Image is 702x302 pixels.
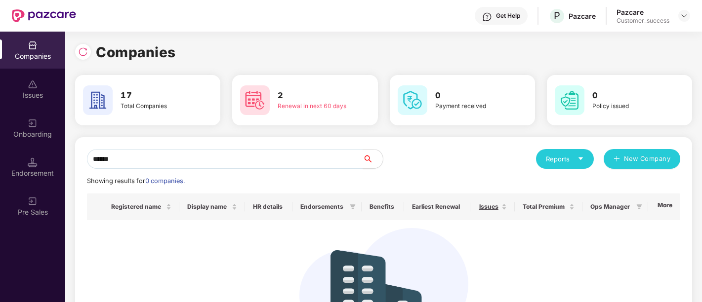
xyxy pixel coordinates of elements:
[362,193,404,220] th: Benefits
[83,85,113,115] img: svg+xml;base64,PHN2ZyB4bWxucz0iaHR0cDovL3d3dy53My5vcmcvMjAwMC9zdmciIHdpZHRoPSI2MCIgaGVpZ2h0PSI2MC...
[569,11,596,21] div: Pazcare
[398,85,427,115] img: svg+xml;base64,PHN2ZyB4bWxucz0iaHR0cDovL3d3dy53My5vcmcvMjAwMC9zdmciIHdpZHRoPSI2MCIgaGVpZ2h0PSI2MC...
[363,155,383,163] span: search
[554,10,560,22] span: P
[624,154,671,164] span: New Company
[482,12,492,22] img: svg+xml;base64,PHN2ZyBpZD0iSGVscC0zMngzMiIgeG1sbnM9Imh0dHA6Ly93d3cudzMub3JnLzIwMDAvc3ZnIiB3aWR0aD...
[96,41,176,63] h1: Companies
[578,155,584,162] span: caret-down
[121,89,193,102] h3: 17
[300,203,346,211] span: Endorsements
[592,89,664,102] h3: 0
[87,177,185,185] span: Showing results for
[555,85,584,115] img: svg+xml;base64,PHN2ZyB4bWxucz0iaHR0cDovL3d3dy53My5vcmcvMjAwMC9zdmciIHdpZHRoPSI2MCIgaGVpZ2h0PSI2MC...
[121,102,193,111] div: Total Companies
[28,118,38,128] img: svg+xml;base64,PHN2ZyB3aWR0aD0iMjAiIGhlaWdodD0iMjAiIHZpZXdCb3g9IjAgMCAyMCAyMCIgZmlsbD0ibm9uZSIgeG...
[28,40,38,50] img: svg+xml;base64,PHN2ZyBpZD0iQ29tcGFuaWVzIiB4bWxucz0iaHR0cDovL3d3dy53My5vcmcvMjAwMC9zdmciIHdpZHRoPS...
[590,203,632,211] span: Ops Manager
[363,149,383,169] button: search
[614,155,620,163] span: plus
[28,79,38,89] img: svg+xml;base64,PHN2ZyBpZD0iSXNzdWVzX2Rpc2FibGVkIiB4bWxucz0iaHR0cDovL3d3dy53My5vcmcvMjAwMC9zdmciIH...
[278,89,350,102] h3: 2
[546,154,584,164] div: Reports
[179,193,245,220] th: Display name
[12,9,76,22] img: New Pazcare Logo
[478,203,499,211] span: Issues
[145,177,185,185] span: 0 companies.
[617,17,669,25] div: Customer_success
[28,157,38,167] img: svg+xml;base64,PHN2ZyB3aWR0aD0iMTQuNSIgaGVpZ2h0PSIxNC41IiB2aWV3Qm94PSIwIDAgMTYgMTYiIGZpbGw9Im5vbm...
[435,89,507,102] h3: 0
[592,102,664,111] div: Policy issued
[240,85,270,115] img: svg+xml;base64,PHN2ZyB4bWxucz0iaHR0cDovL3d3dy53My5vcmcvMjAwMC9zdmciIHdpZHRoPSI2MCIgaGVpZ2h0PSI2MC...
[496,12,520,20] div: Get Help
[245,193,292,220] th: HR details
[634,201,644,213] span: filter
[648,193,680,220] th: More
[348,201,358,213] span: filter
[617,7,669,17] div: Pazcare
[278,102,350,111] div: Renewal in next 60 days
[187,203,229,211] span: Display name
[28,196,38,206] img: svg+xml;base64,PHN2ZyB3aWR0aD0iMjAiIGhlaWdodD0iMjAiIHZpZXdCb3g9IjAgMCAyMCAyMCIgZmlsbD0ibm9uZSIgeG...
[523,203,567,211] span: Total Premium
[350,204,356,210] span: filter
[111,203,164,211] span: Registered name
[435,102,507,111] div: Payment received
[78,47,88,57] img: svg+xml;base64,PHN2ZyBpZD0iUmVsb2FkLTMyeDMyIiB4bWxucz0iaHR0cDovL3d3dy53My5vcmcvMjAwMC9zdmciIHdpZH...
[680,12,688,20] img: svg+xml;base64,PHN2ZyBpZD0iRHJvcGRvd24tMzJ4MzIiIHhtbG5zPSJodHRwOi8vd3d3LnczLm9yZy8yMDAwL3N2ZyIgd2...
[470,193,515,220] th: Issues
[103,193,179,220] th: Registered name
[515,193,582,220] th: Total Premium
[604,149,680,169] button: plusNew Company
[636,204,642,210] span: filter
[404,193,470,220] th: Earliest Renewal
